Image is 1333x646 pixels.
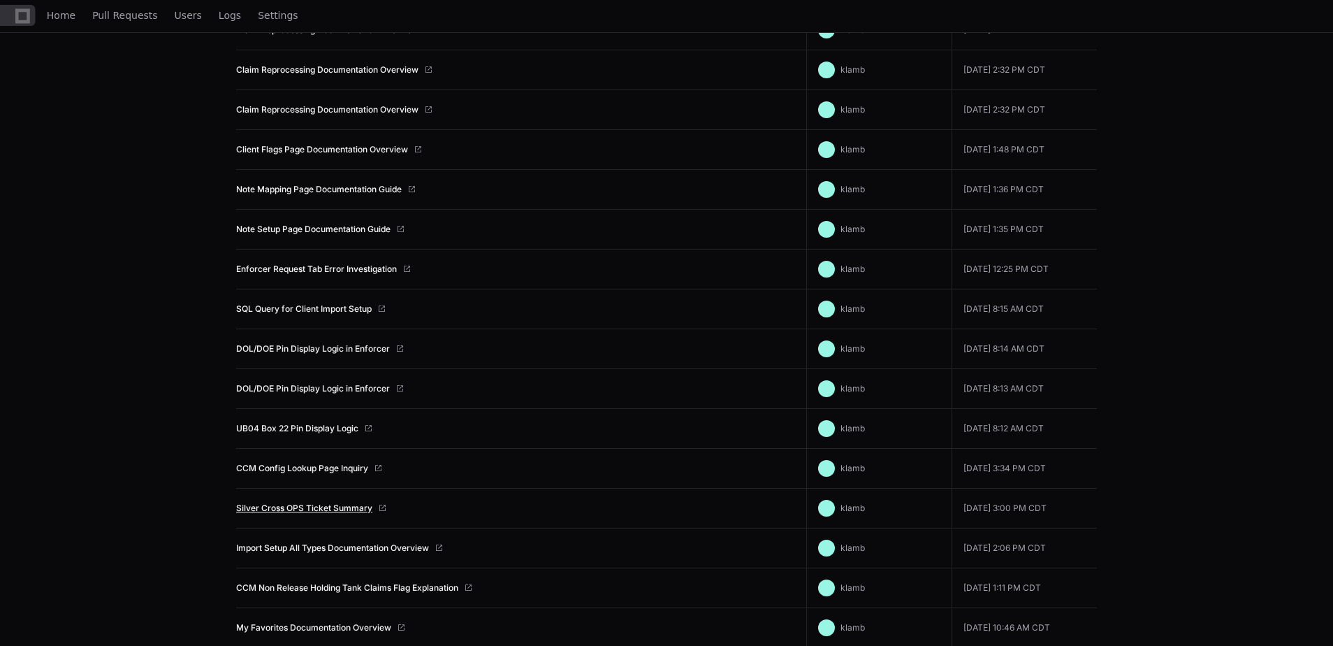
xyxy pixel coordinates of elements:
span: klamb [840,303,865,314]
span: klamb [840,343,865,354]
a: Client Flags Page Documentation Overview [236,144,408,155]
td: [DATE] 2:06 PM CDT [952,529,1097,568]
span: Pull Requests [92,11,157,20]
span: Logs [219,11,241,20]
a: Import Setup All Types Documentation Overview [236,543,429,554]
td: [DATE] 2:32 PM CDT [952,90,1097,130]
td: [DATE] 2:32 PM CDT [952,50,1097,90]
a: DOL/DOE Pin Display Logic in Enforcer [236,383,390,394]
span: klamb [840,184,865,194]
td: [DATE] 8:13 AM CDT [952,369,1097,409]
td: [DATE] 1:36 PM CDT [952,170,1097,210]
td: [DATE] 8:14 AM CDT [952,329,1097,369]
span: klamb [840,622,865,633]
td: [DATE] 1:11 PM CDT [952,568,1097,608]
a: CCM Non Release Holding Tank Claims Flag Explanation [236,582,458,594]
span: klamb [840,104,865,115]
span: klamb [840,224,865,234]
td: [DATE] 8:15 AM CDT [952,289,1097,329]
span: klamb [840,383,865,394]
td: [DATE] 8:12 AM CDT [952,409,1097,449]
td: [DATE] 3:34 PM CDT [952,449,1097,489]
a: UB04 Box 22 Pin Display Logic [236,423,358,434]
td: [DATE] 12:25 PM CDT [952,250,1097,289]
span: klamb [840,423,865,433]
a: Claim Reprocessing Documentation Overview [236,104,418,115]
a: Note Mapping Page Documentation Guide [236,184,402,195]
a: Silver Cross OPS Ticket Summary [236,503,372,514]
a: Enforcer Request Tab Error Investigation [236,264,397,275]
span: klamb [840,503,865,513]
span: Users [175,11,202,20]
a: My Favorites Documentation Overview [236,622,391,633]
span: klamb [840,144,865,155]
a: CCM Config Lookup Page Inquiry [236,463,368,474]
a: SQL Query for Client Import Setup [236,303,372,315]
td: [DATE] 1:48 PM CDT [952,130,1097,170]
span: klamb [840,264,865,274]
span: klamb [840,582,865,593]
td: [DATE] 3:00 PM CDT [952,489,1097,529]
a: DOL/DOE Pin Display Logic in Enforcer [236,343,390,354]
span: Home [47,11,75,20]
a: Claim Reprocessing Documentation Overview [236,64,418,76]
span: klamb [840,543,865,553]
span: Settings [258,11,298,20]
span: klamb [840,64,865,75]
span: klamb [840,463,865,473]
a: Note Setup Page Documentation Guide [236,224,391,235]
td: [DATE] 1:35 PM CDT [952,210,1097,250]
